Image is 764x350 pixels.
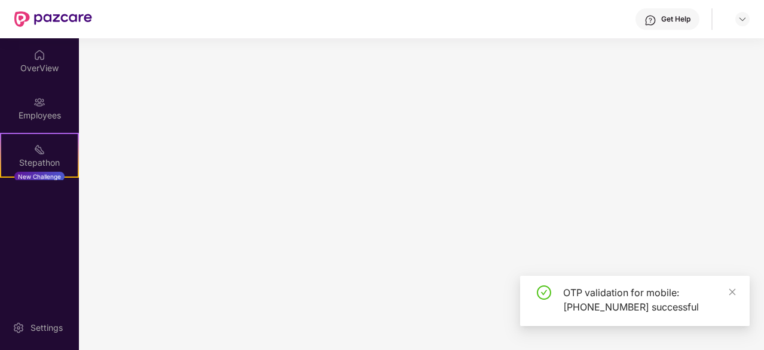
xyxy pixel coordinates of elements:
[27,322,66,334] div: Settings
[33,144,45,156] img: svg+xml;base64,PHN2ZyB4bWxucz0iaHR0cDovL3d3dy53My5vcmcvMjAwMC9zdmciIHdpZHRoPSIyMSIgaGVpZ2h0PSIyMC...
[537,285,551,300] span: check-circle
[644,14,656,26] img: svg+xml;base64,PHN2ZyBpZD0iSGVscC0zMngzMiIgeG1sbnM9Imh0dHA6Ly93d3cudzMub3JnLzIwMDAvc3ZnIiB3aWR0aD...
[14,11,92,27] img: New Pazcare Logo
[14,172,65,181] div: New Challenge
[563,285,735,314] div: OTP validation for mobile: [PHONE_NUMBER] successful
[738,14,747,24] img: svg+xml;base64,PHN2ZyBpZD0iRHJvcGRvd24tMzJ4MzIiIHhtbG5zPSJodHRwOi8vd3d3LnczLm9yZy8yMDAwL3N2ZyIgd2...
[13,322,25,334] img: svg+xml;base64,PHN2ZyBpZD0iU2V0dGluZy0yMHgyMCIgeG1sbnM9Imh0dHA6Ly93d3cudzMub3JnLzIwMDAvc3ZnIiB3aW...
[661,14,690,24] div: Get Help
[33,49,45,61] img: svg+xml;base64,PHN2ZyBpZD0iSG9tZSIgeG1sbnM9Imh0dHA6Ly93d3cudzMub3JnLzIwMDAvc3ZnIiB3aWR0aD0iMjAiIG...
[728,288,737,296] span: close
[1,157,78,169] div: Stepathon
[33,96,45,108] img: svg+xml;base64,PHN2ZyBpZD0iRW1wbG95ZWVzIiB4bWxucz0iaHR0cDovL3d3dy53My5vcmcvMjAwMC9zdmciIHdpZHRoPS...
